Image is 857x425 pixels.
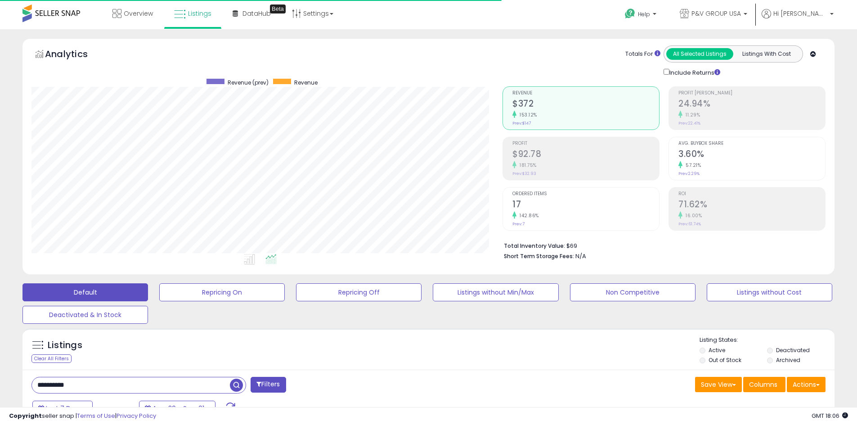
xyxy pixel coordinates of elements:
[776,356,800,364] label: Archived
[504,252,574,260] b: Short Term Storage Fees:
[678,91,825,96] span: Profit [PERSON_NAME]
[678,221,701,227] small: Prev: 61.74%
[512,149,659,161] h2: $92.78
[512,98,659,111] h2: $372
[512,221,525,227] small: Prev: 7
[682,162,701,169] small: 57.21%
[242,9,271,18] span: DataHub
[153,404,204,413] span: Aug-26 - Sep-01
[638,10,650,18] span: Help
[678,141,825,146] span: Avg. Buybox Share
[433,283,558,301] button: Listings without Min/Max
[512,192,659,197] span: Ordered Items
[77,412,115,420] a: Terms of Use
[22,283,148,301] button: Default
[678,199,825,211] h2: 71.62%
[45,48,105,63] h5: Analytics
[294,79,318,86] span: Revenue
[709,346,725,354] label: Active
[31,354,72,363] div: Clear All Filters
[666,48,733,60] button: All Selected Listings
[678,192,825,197] span: ROI
[678,98,825,111] h2: 24.94%
[512,199,659,211] h2: 17
[516,212,539,219] small: 142.86%
[512,141,659,146] span: Profit
[117,412,156,420] a: Privacy Policy
[618,1,665,29] a: Help
[9,412,156,421] div: seller snap | |
[773,9,827,18] span: Hi [PERSON_NAME]
[512,121,531,126] small: Prev: $147
[678,121,700,126] small: Prev: 22.41%
[707,283,832,301] button: Listings without Cost
[159,283,285,301] button: Repricing On
[743,377,785,392] button: Columns
[700,336,835,344] p: Listing States:
[516,112,537,118] small: 153.12%
[787,377,826,392] button: Actions
[512,171,536,176] small: Prev: $32.93
[570,283,695,301] button: Non Competitive
[678,171,700,176] small: Prev: 2.29%
[624,8,636,19] i: Get Help
[504,240,819,251] li: $69
[516,162,537,169] small: 181.75%
[251,377,286,393] button: Filters
[512,91,659,96] span: Revenue
[228,79,269,86] span: Revenue (prev)
[48,339,82,352] h5: Listings
[709,356,741,364] label: Out of Stock
[762,9,834,29] a: Hi [PERSON_NAME]
[749,380,777,389] span: Columns
[682,112,700,118] small: 11.29%
[139,401,215,416] button: Aug-26 - Sep-01
[776,346,810,354] label: Deactivated
[678,149,825,161] h2: 3.60%
[504,242,565,250] b: Total Inventory Value:
[270,4,286,13] div: Tooltip anchor
[22,306,148,324] button: Deactivated & In Stock
[695,377,742,392] button: Save View
[296,283,422,301] button: Repricing Off
[188,9,211,18] span: Listings
[32,401,93,416] button: Last 7 Days
[733,48,800,60] button: Listings With Cost
[575,252,586,260] span: N/A
[9,412,42,420] strong: Copyright
[94,405,135,413] span: Compared to:
[682,212,702,219] small: 16.00%
[625,50,660,58] div: Totals For
[812,412,848,420] span: 2025-09-9 18:06 GMT
[46,404,81,413] span: Last 7 Days
[691,9,741,18] span: P&V GROUP USA
[124,9,153,18] span: Overview
[657,67,731,77] div: Include Returns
